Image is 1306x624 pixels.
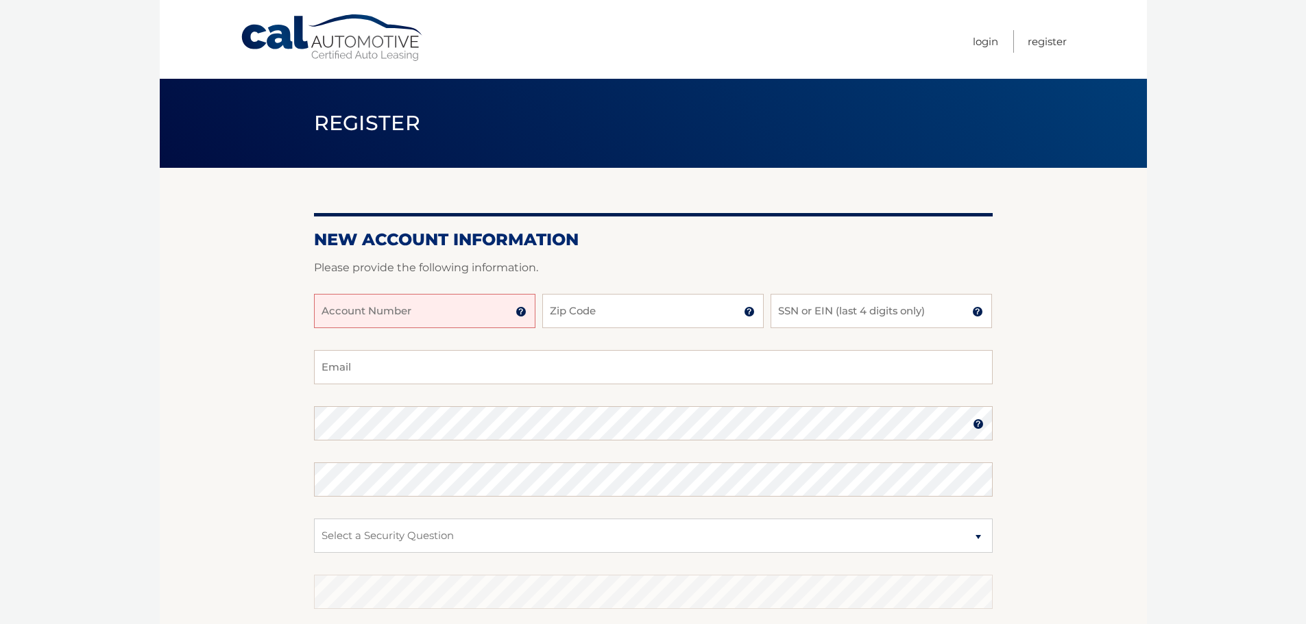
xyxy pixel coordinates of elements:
a: Register [1028,30,1067,53]
img: tooltip.svg [516,306,527,317]
input: Account Number [314,294,535,328]
input: Email [314,350,993,384]
a: Cal Automotive [240,14,425,62]
img: tooltip.svg [973,419,984,429]
input: SSN or EIN (last 4 digits only) [771,294,992,328]
a: Login [973,30,998,53]
p: Please provide the following information. [314,258,993,277]
input: Zip Code [542,294,764,328]
img: tooltip.svg [972,306,983,317]
h2: New Account Information [314,229,993,250]
img: tooltip.svg [744,306,755,317]
span: Register [314,110,421,136]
